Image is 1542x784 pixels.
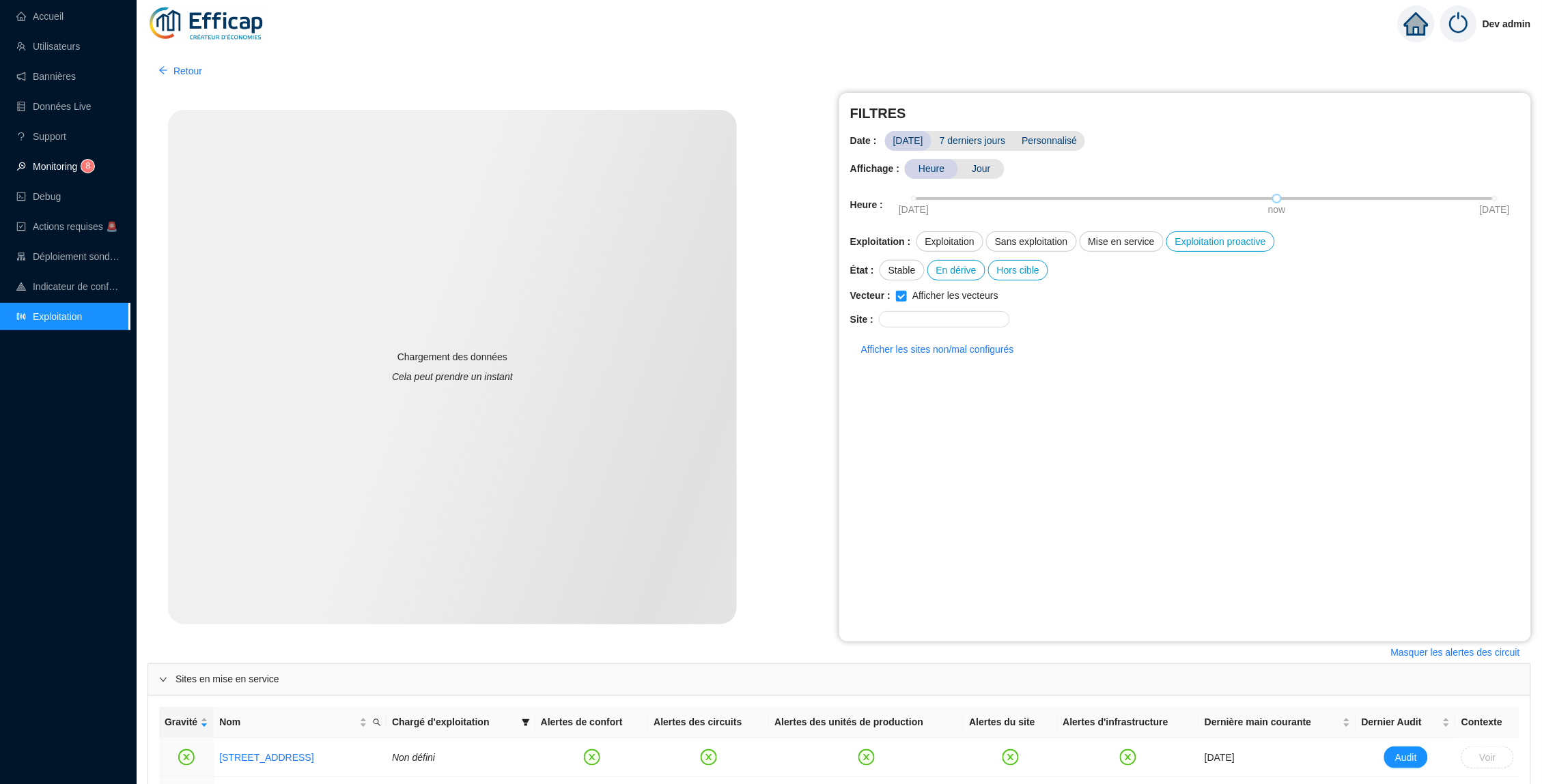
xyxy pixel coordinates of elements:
span: État : [850,263,874,278]
div: Hors cible [988,260,1048,280]
div: Stable [880,260,925,280]
a: heat-mapIndicateur de confort [16,281,120,292]
span: Heure [905,159,958,179]
span: [DATE] [899,203,929,217]
button: Retour [148,60,213,82]
th: Alertes de confort [535,707,649,738]
th: Dernière main courante [1199,707,1356,738]
span: Date : [850,134,885,148]
span: expanded [159,676,167,684]
span: home [1404,12,1429,36]
button: Afficher les sites non/mal configurés [850,338,1025,360]
div: Exploitation proactive [1166,231,1275,252]
th: Alertes des unités de production [769,707,964,738]
span: Cela peut prendre un instant [392,370,513,384]
th: Alertes du site [964,707,1057,738]
span: Actions requises 🚨 [33,221,117,232]
span: Chargé d'exploitation [392,715,516,729]
a: homeAccueil [16,11,64,22]
span: Exploitation : [850,235,911,249]
sup: 8 [81,160,94,173]
th: Nom [214,707,387,738]
span: close-circle [178,749,195,766]
a: monitorMonitoring8 [16,161,90,172]
td: [DATE] [1199,738,1356,777]
th: Alertes des circuits [648,707,769,738]
th: Alertes d'infrastructure [1058,707,1200,738]
span: Audit [1395,751,1417,765]
span: [DATE] [885,131,931,151]
a: slidersExploitation [16,311,82,322]
span: Jour [958,159,1004,179]
span: Personnalisé [1013,131,1085,151]
span: 7 derniers jours [931,131,1014,151]
span: filter [522,718,530,727]
span: Retour [173,64,202,78]
span: Masquer les alertes des circuit [1391,645,1520,660]
span: FILTRES [850,104,1520,123]
span: Site : [850,313,873,327]
div: En dérive [927,260,985,280]
span: now [1268,203,1286,217]
a: [STREET_ADDRESS] [219,751,313,765]
span: Chargement des données [397,350,507,364]
div: Sites en mise en service [148,664,1530,695]
span: Affichage : [850,162,899,176]
div: Exploitation [916,231,983,252]
a: [STREET_ADDRESS] [219,752,313,763]
a: teamUtilisateurs [16,41,80,52]
span: Dernier Audit [1362,715,1440,729]
th: Contexte [1456,707,1519,738]
a: databaseDonnées Live [16,101,92,112]
span: [DATE] [1480,203,1510,217]
a: questionSupport [16,131,66,142]
span: Afficher les sites non/mal configurés [861,343,1014,357]
span: search [370,712,384,732]
span: Dev admin [1483,2,1531,46]
span: filter [519,712,533,732]
a: clusterDéploiement sondes [16,251,120,262]
span: arrow-left [158,66,168,75]
span: Voir [1480,751,1496,765]
span: Sites en mise en service [176,672,1519,686]
span: close-circle [701,749,717,766]
a: codeDebug [16,191,61,202]
button: Audit [1384,746,1428,768]
th: Gravité [159,707,214,738]
div: Mise en service [1080,231,1164,252]
th: Dernier Audit [1356,707,1456,738]
span: Gravité [165,715,197,729]
span: Vecteur : [850,289,891,303]
span: Non défini [392,752,435,763]
span: Dernière main courante [1205,715,1340,729]
span: close-circle [1120,749,1136,766]
a: notificationBannières [16,71,76,82]
span: search [373,718,381,727]
span: close-circle [858,749,875,766]
button: Voir [1461,746,1514,768]
span: 8 [86,161,91,171]
span: Heure : [850,198,883,212]
img: power [1440,5,1477,42]
span: Afficher les vecteurs [907,289,1004,303]
span: close-circle [584,749,600,766]
span: close-circle [1003,749,1019,766]
span: check-square [16,222,26,231]
button: Masquer les alertes des circuit [1380,641,1531,663]
span: Nom [219,715,356,729]
div: Sans exploitation [986,231,1077,252]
